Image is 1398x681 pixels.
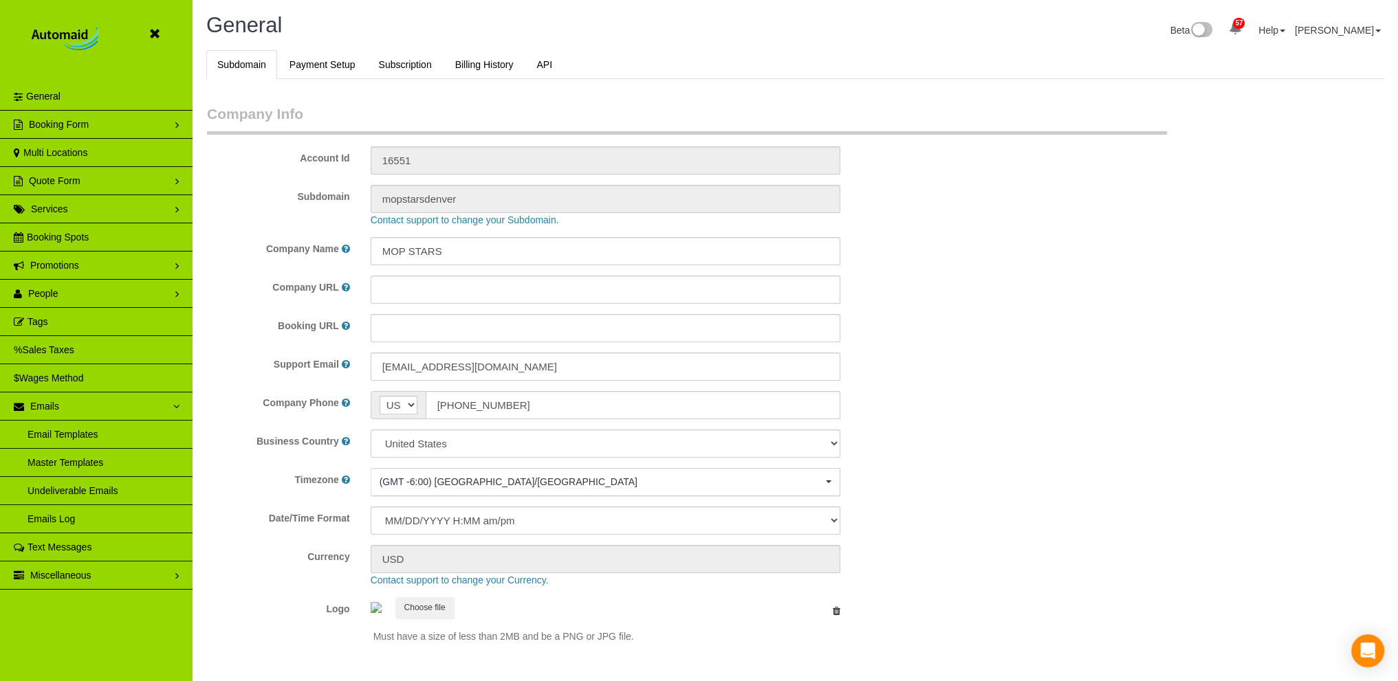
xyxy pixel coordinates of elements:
[1295,25,1381,36] a: [PERSON_NAME]
[380,475,822,489] span: (GMT -6:00) [GEOGRAPHIC_DATA]/[GEOGRAPHIC_DATA]
[28,316,48,327] span: Tags
[278,50,367,79] a: Payment Setup
[1258,25,1285,36] a: Help
[368,50,443,79] a: Subscription
[197,146,360,165] label: Account Id
[294,473,338,487] label: Timezone
[206,13,282,37] span: General
[22,344,74,355] span: Sales Taxes
[1190,22,1212,40] img: New interface
[373,629,840,643] p: Must have a size of less than 2MB and be a PNG or JPG file.
[24,24,110,55] img: Automaid Logo
[197,545,360,563] label: Currency
[26,91,61,102] span: General
[30,401,59,412] span: Emails
[426,391,840,419] input: Phone
[29,119,89,130] span: Booking Form
[19,372,84,383] span: Wages Method
[1233,18,1245,29] span: 57
[444,50,525,79] a: Billing History
[23,147,87,158] span: Multi Locations
[197,506,360,525] label: Date/Time Format
[31,203,68,214] span: Services
[1351,634,1384,667] div: Open Intercom Messenger
[263,396,338,410] label: Company Phone
[360,213,1341,227] div: Contact support to change your Subdomain.
[278,319,339,333] label: Booking URL
[206,50,277,79] a: Subdomain
[266,242,339,256] label: Company Name
[197,597,360,616] label: Logo
[360,573,1341,587] div: Contact support to change your Currency.
[29,175,80,186] span: Quote Form
[371,468,840,496] button: (GMT -6:00) [GEOGRAPHIC_DATA]/[GEOGRAPHIC_DATA]
[272,280,338,294] label: Company URL
[27,232,89,243] span: Booking Spots
[274,357,339,371] label: Support Email
[1222,14,1249,44] a: 57
[371,468,840,496] ol: Choose Timezone
[371,602,382,613] img: 2c96f6f7d9494cea273fe4c149cde3d47a5330a0.jpeg
[207,104,1167,135] legend: Company Info
[1170,25,1213,36] a: Beta
[197,185,360,203] label: Subdomain
[28,288,58,299] span: People
[256,434,339,448] label: Business Country
[30,260,79,271] span: Promotions
[525,50,563,79] a: API
[30,570,91,581] span: Miscellaneous
[395,597,455,618] button: Choose file
[28,542,91,552] span: Text Messages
